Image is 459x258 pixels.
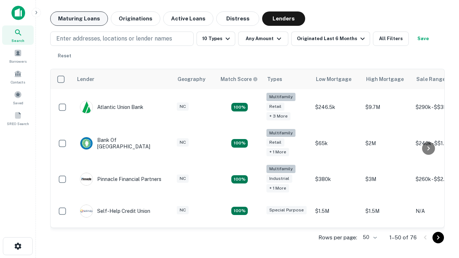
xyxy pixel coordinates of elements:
a: Borrowers [2,46,34,66]
div: Matching Properties: 17, hasApolloMatch: undefined [231,139,248,148]
th: High Mortgage [362,69,412,89]
button: Any Amount [238,32,288,46]
p: Enter addresses, locations or lender names [56,34,172,43]
div: Low Mortgage [316,75,351,83]
div: Capitalize uses an advanced AI algorithm to match your search with the best lender. The match sco... [221,75,258,83]
div: Retail [266,138,284,147]
div: 50 [360,232,378,243]
td: $65k [312,125,362,162]
span: SREO Search [7,121,29,126]
td: $9.7M [362,89,412,125]
div: NC [177,102,189,111]
img: picture [80,173,93,185]
div: + 1 more [266,184,289,192]
div: Retail [266,102,284,111]
div: Bank Of [GEOGRAPHIC_DATA] [80,137,166,150]
td: $3M [362,161,412,197]
iframe: Chat Widget [423,201,459,235]
td: $1.5M [312,197,362,225]
button: Enter addresses, locations or lender names [50,32,194,46]
td: $380k [312,161,362,197]
img: picture [80,101,93,113]
div: Lender [77,75,94,83]
img: picture [80,137,93,149]
th: Types [263,69,312,89]
th: Low Mortgage [312,69,362,89]
div: Atlantic Union Bank [80,101,143,114]
div: Geography [178,75,205,83]
button: Save your search to get updates of matches that match your search criteria. [412,32,435,46]
div: NC [177,175,189,183]
p: 1–50 of 76 [389,233,417,242]
div: Industrial [266,175,292,183]
div: + 3 more [266,112,290,120]
button: Lenders [262,11,305,26]
button: Maturing Loans [50,11,108,26]
button: Go to next page [432,232,444,243]
div: Special Purpose [266,206,307,214]
p: Rows per page: [318,233,357,242]
td: $1.5M [362,197,412,225]
span: Search [11,38,24,43]
div: Sale Range [416,75,445,83]
td: $2M [362,125,412,162]
a: Contacts [2,67,34,86]
div: NC [177,206,189,214]
div: Multifamily [266,129,295,137]
button: 10 Types [197,32,235,46]
div: Multifamily [266,93,295,101]
button: Active Loans [163,11,213,26]
div: NC [177,138,189,147]
th: Lender [73,69,173,89]
button: Originated Last 6 Months [291,32,370,46]
div: Matching Properties: 11, hasApolloMatch: undefined [231,207,248,215]
div: Originated Last 6 Months [297,34,367,43]
h6: Match Score [221,75,256,83]
span: Contacts [11,79,25,85]
div: Multifamily [266,165,295,173]
th: Capitalize uses an advanced AI algorithm to match your search with the best lender. The match sco... [216,69,263,89]
div: High Mortgage [366,75,404,83]
a: SREO Search [2,109,34,128]
div: + 1 more [266,148,289,156]
span: Saved [13,100,23,106]
td: $246.5k [312,89,362,125]
img: picture [80,205,93,217]
a: Search [2,25,34,45]
th: Geography [173,69,216,89]
div: Pinnacle Financial Partners [80,173,161,186]
div: Self-help Credit Union [80,205,150,218]
a: Saved [2,88,34,107]
div: Matching Properties: 10, hasApolloMatch: undefined [231,103,248,111]
button: Originations [111,11,160,26]
span: Borrowers [9,58,27,64]
button: All Filters [373,32,409,46]
div: Types [267,75,282,83]
img: capitalize-icon.png [11,6,25,20]
div: Matching Properties: 14, hasApolloMatch: undefined [231,175,248,184]
button: Distress [216,11,259,26]
button: Reset [53,49,76,63]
